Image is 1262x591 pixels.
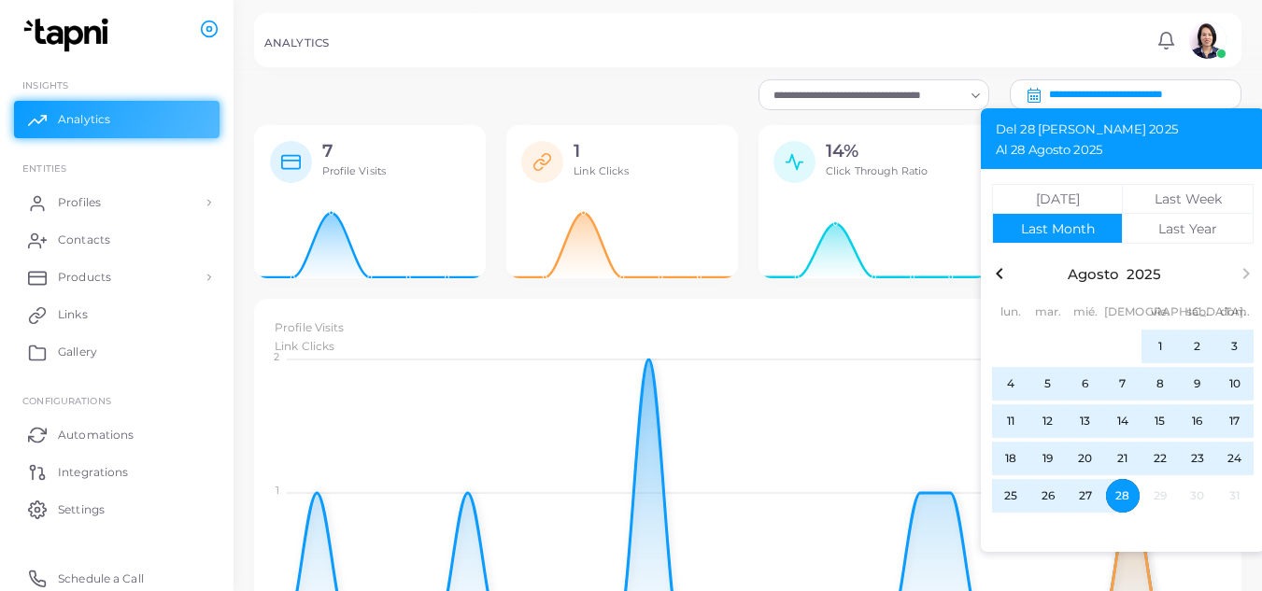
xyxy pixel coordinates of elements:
button: 29 [1141,477,1179,514]
a: Links [14,296,220,333]
a: Products [14,259,220,296]
a: Profiles [14,184,220,221]
span: 18 [994,442,1028,475]
div: Last Year [1158,222,1217,235]
span: Automations [58,427,134,443]
span: Link Clicks [574,164,629,177]
a: avatar [1184,21,1231,59]
span: 3 [1218,330,1252,363]
span: Profile Visits [322,164,387,177]
div: lun. [992,303,1029,320]
div: mar. [1029,303,1067,320]
span: INSIGHTS [22,79,68,91]
h5: ANALYTICS [264,36,329,49]
button: 5 [1029,365,1067,402]
button: 12 [1029,402,1067,440]
span: Profiles [58,194,101,211]
h2: 7 [322,141,387,162]
a: Settings [14,490,220,528]
span: 20 [1069,442,1102,475]
span: Schedule a Call [58,570,144,587]
span: 31 [1218,479,1252,513]
button: 2025 [1127,267,1161,281]
span: Settings [58,501,105,518]
button: 13 [1067,402,1104,440]
span: Click Through Ratio [826,164,928,177]
span: ENTITIES [22,162,66,174]
button: 4 [992,365,1029,402]
span: 8 [1143,367,1177,401]
button: 6 [1067,365,1104,402]
div: Last Week [1155,192,1222,205]
span: 29 [1143,479,1177,513]
button: 20 [1067,440,1104,477]
span: 23 [1181,442,1214,475]
span: 7 [1106,367,1140,401]
button: 2 [1179,328,1216,365]
button: 30 [1179,477,1216,514]
span: 17 [1218,404,1252,438]
span: 30 [1181,479,1214,513]
button: 24 [1216,440,1254,477]
button: 18 [992,440,1029,477]
span: 16 [1181,404,1214,438]
span: 9 [1181,367,1214,401]
a: Gallery [14,333,220,371]
span: 21 [1106,442,1140,475]
div: mié. [1067,303,1104,320]
span: 13 [1069,404,1102,438]
button: 3 [1216,328,1254,365]
img: logo [17,18,121,52]
img: avatar [1189,21,1227,59]
span: 19 [1031,442,1065,475]
button: 17 [1216,402,1254,440]
button: 27 [1067,477,1104,514]
button: Last Year [1123,214,1254,244]
button: 8 [1141,365,1179,402]
span: 22 [1143,442,1177,475]
span: Analytics [58,111,110,128]
span: 11 [994,404,1028,438]
span: 5 [1031,367,1065,401]
a: Analytics [14,101,220,138]
button: 31 [1216,477,1254,514]
span: 14 [1106,404,1140,438]
button: 10 [1216,365,1254,402]
h2: 1 [574,141,629,162]
span: 4 [994,367,1028,401]
span: 15 [1143,404,1177,438]
a: Contacts [14,221,220,259]
span: 10 [1218,367,1252,401]
button: Last Week [1123,184,1254,214]
a: Integrations [14,453,220,490]
button: 25 [992,477,1029,514]
div: Search for option [759,79,990,109]
button: 22 [1141,440,1179,477]
button: [DATE] [992,184,1123,214]
button: 16 [1179,402,1216,440]
div: [DATE] [1036,192,1080,205]
div: dom. [1216,303,1254,320]
button: 1 [1141,328,1179,365]
button: 23 [1179,440,1216,477]
button: 26 [1029,477,1067,514]
div: [DEMOGRAPHIC_DATA]. [1104,303,1141,320]
span: Del 28 [PERSON_NAME] 2025 [996,123,1178,144]
span: 24 [1218,442,1252,475]
span: Al 28 Agosto 2025 [996,144,1102,164]
button: 28 [1104,477,1141,514]
tspan: 1 [275,484,278,497]
tspan: 2 [273,350,278,363]
div: sáb. [1179,303,1216,320]
button: 11 [992,402,1029,440]
button: Agosto [1068,267,1119,281]
h2: 14% [826,141,928,162]
span: Integrations [58,464,128,481]
span: Products [58,269,111,286]
button: 19 [1029,440,1067,477]
button: 7 [1104,365,1141,402]
span: 1 [1143,330,1177,363]
span: Contacts [58,232,110,248]
button: 21 [1104,440,1141,477]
